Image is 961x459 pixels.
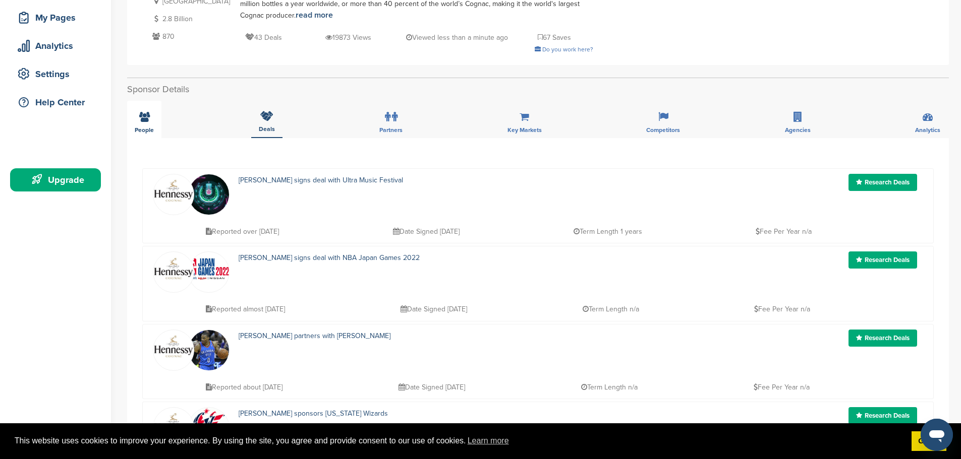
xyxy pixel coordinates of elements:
p: Reported almost [DATE] [206,303,285,315]
p: Date Signed [DATE] [401,303,467,315]
a: [PERSON_NAME] signs deal with Ultra Music Festival [239,176,403,184]
span: People [135,127,154,133]
a: Upgrade [10,168,101,191]
a: [PERSON_NAME] partners with [PERSON_NAME] [239,332,390,340]
a: Analytics [10,34,101,57]
a: dismiss cookie message [912,431,946,451]
img: Jpgames [189,258,229,280]
img: Open uri20141112 64162 1gs7aol?1415808609 [189,330,229,382]
div: Upgrade [15,171,101,189]
p: Viewed less than a minute ago [406,31,508,44]
p: Reported over [DATE] [206,225,279,238]
h2: Sponsor Details [127,83,949,96]
span: Competitors [646,127,680,133]
div: Help Center [15,93,101,111]
span: Do you work here? [542,46,593,53]
a: [PERSON_NAME] signs deal with NBA Japan Games 2022 [239,253,420,262]
img: Open uri20141112 50798 1ezjo06 [153,257,194,281]
span: Deals [259,126,275,132]
img: Open uri20141112 50798 1ezjo06 [153,179,194,203]
p: Fee Per Year n/a [754,303,810,315]
img: Ultra miami logo [189,174,229,215]
a: Research Deals [849,251,917,269]
p: Reported about [DATE] [206,381,282,394]
p: Term Length 1 years [574,225,642,238]
a: Settings [10,62,101,86]
span: This website uses cookies to improve your experience. By using the site, you agree and provide co... [15,433,903,448]
p: 67 Saves [538,31,571,44]
a: Help Center [10,91,101,114]
div: Analytics [15,37,101,55]
span: Partners [379,127,403,133]
p: 2.8 Billion [150,13,230,25]
div: My Pages [15,9,101,27]
img: Open uri20141112 50798 1ezjo06 [153,413,194,436]
img: Open uri20141112 50798 1ezjo06 [153,335,194,358]
span: Agencies [785,127,811,133]
img: Open uri20141112 64162 buxxtm?1415805715 [189,408,229,445]
a: Research Deals [849,174,917,191]
span: Analytics [915,127,940,133]
p: Fee Per Year n/a [756,225,812,238]
p: Term Length n/a [583,303,639,315]
p: Date Signed [DATE] [399,381,465,394]
p: 19873 Views [325,31,371,44]
a: Do you work here? [535,46,593,53]
a: learn more about cookies [466,433,511,448]
a: Research Deals [849,407,917,424]
p: Term Length n/a [581,381,638,394]
iframe: Button to launch messaging window [921,419,953,451]
p: Fee Per Year n/a [754,381,810,394]
a: [PERSON_NAME] sponsors [US_STATE] Wizards [239,409,388,418]
a: My Pages [10,6,101,29]
p: 43 Deals [245,31,282,44]
p: Date Signed [DATE] [393,225,460,238]
a: Research Deals [849,330,917,347]
span: Key Markets [507,127,542,133]
p: 870 [150,30,230,43]
div: Settings [15,65,101,83]
a: read more [296,10,333,20]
